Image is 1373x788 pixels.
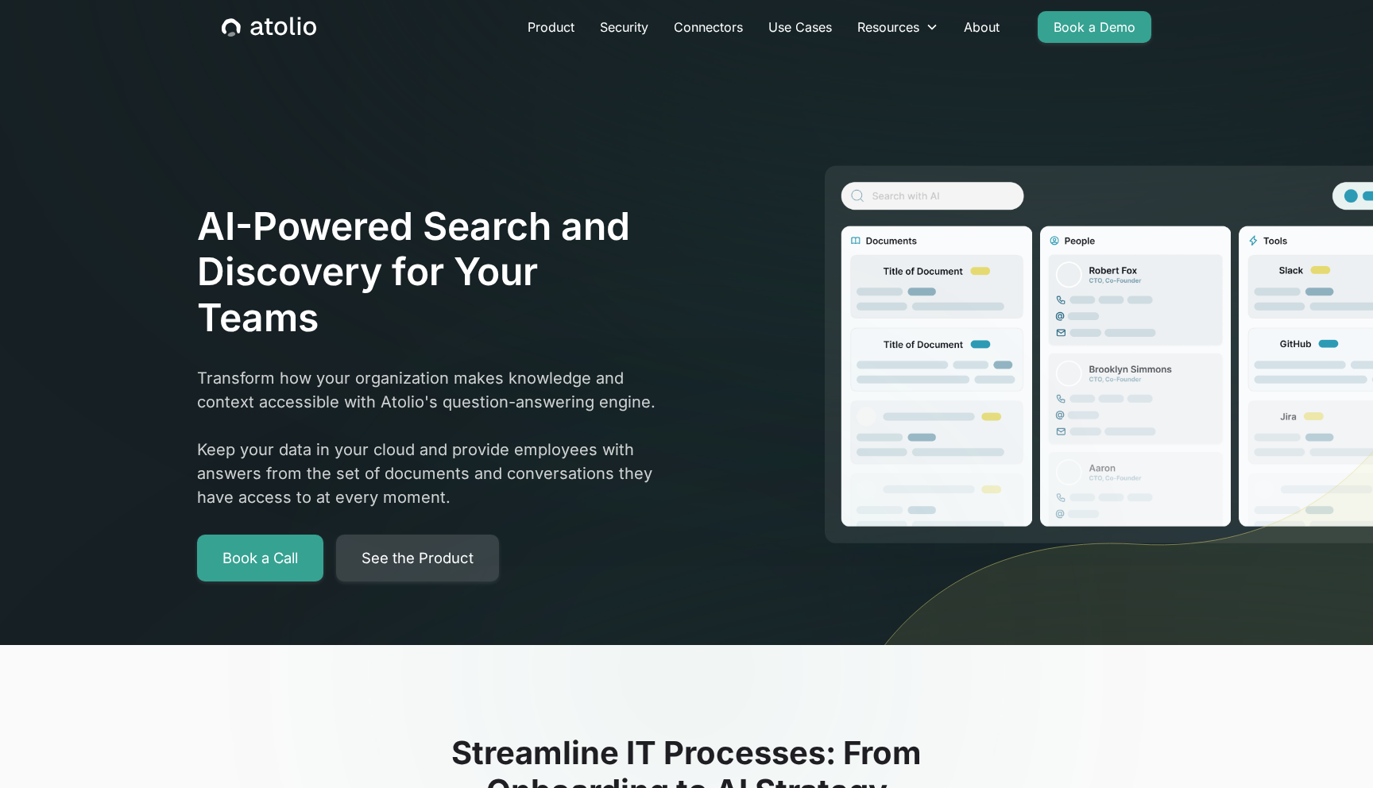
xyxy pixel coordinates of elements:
[587,11,661,43] a: Security
[197,535,323,582] a: Book a Call
[801,64,1373,748] img: line
[1038,11,1151,43] a: Book a Demo
[197,366,664,509] p: Transform how your organization makes knowledge and context accessible with Atolio's question-ans...
[661,11,756,43] a: Connectors
[756,11,845,43] a: Use Cases
[222,17,316,37] a: home
[515,11,587,43] a: Product
[857,17,919,37] div: Resources
[951,11,1012,43] a: About
[336,535,499,582] a: See the Product
[845,11,951,43] div: Resources
[197,203,664,341] h1: AI-Powered Search and Discovery for Your Teams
